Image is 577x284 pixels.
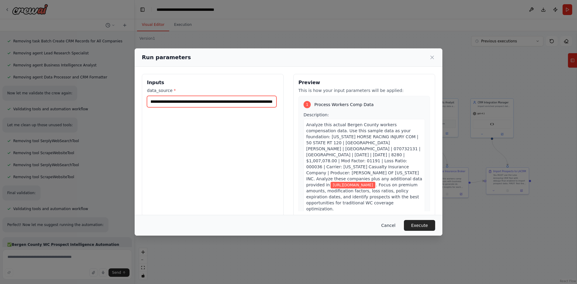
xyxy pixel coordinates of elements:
h2: Run parameters [142,53,191,62]
span: Process Workers Comp Data [314,102,374,108]
span: Variable: data_source [331,182,375,188]
div: 1 [304,101,311,108]
span: Description: [304,112,329,117]
h3: Inputs [147,79,279,86]
p: This is how your input parameters will be applied: [298,87,430,93]
button: Execute [404,220,435,231]
label: data_source [147,87,279,93]
span: Analyze this actual Bergen County workers compensation data. Use this sample data as your foundat... [306,122,422,187]
button: Cancel [377,220,400,231]
h3: Preview [298,79,430,86]
span: . Focus on premium amounts, modification factors, loss ratios, policy expiration dates, and ident... [306,182,419,211]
